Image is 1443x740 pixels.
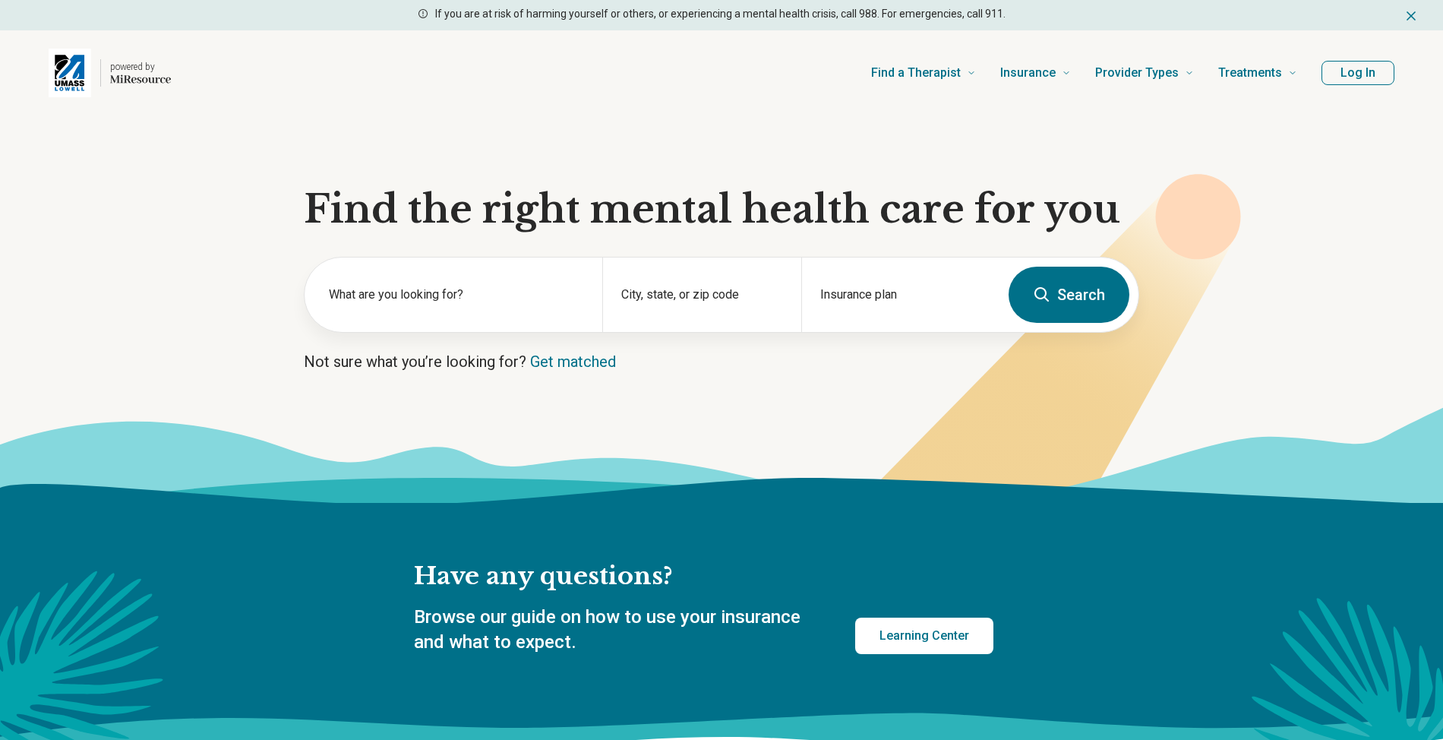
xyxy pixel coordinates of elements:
[1095,43,1194,103] a: Provider Types
[1000,62,1056,84] span: Insurance
[1009,267,1129,323] button: Search
[871,62,961,84] span: Find a Therapist
[1321,61,1394,85] button: Log In
[110,61,171,73] p: powered by
[1095,62,1179,84] span: Provider Types
[1218,62,1282,84] span: Treatments
[1404,6,1419,24] button: Dismiss
[304,187,1139,232] h1: Find the right mental health care for you
[414,605,819,656] p: Browse our guide on how to use your insurance and what to expect.
[871,43,976,103] a: Find a Therapist
[1000,43,1071,103] a: Insurance
[855,618,993,654] a: Learning Center
[329,286,584,304] label: What are you looking for?
[49,49,171,97] a: Home page
[414,561,993,593] h2: Have any questions?
[1218,43,1297,103] a: Treatments
[530,353,616,371] a: Get matched
[304,351,1139,372] p: Not sure what you’re looking for?
[435,6,1006,22] p: If you are at risk of harming yourself or others, or experiencing a mental health crisis, call 98...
